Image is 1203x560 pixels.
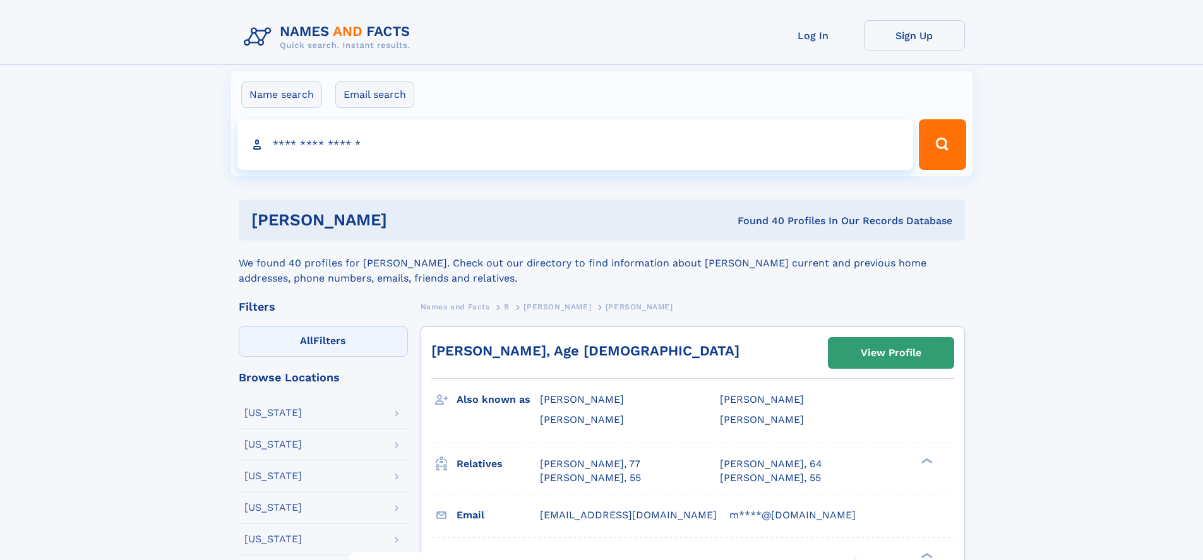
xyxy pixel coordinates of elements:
[237,119,914,170] input: search input
[457,453,540,475] h3: Relatives
[562,214,952,228] div: Found 40 Profiles In Our Records Database
[606,302,673,311] span: [PERSON_NAME]
[540,414,624,426] span: [PERSON_NAME]
[457,504,540,526] h3: Email
[244,503,302,513] div: [US_STATE]
[919,119,966,170] button: Search Button
[241,81,322,108] label: Name search
[251,212,563,228] h1: [PERSON_NAME]
[504,299,510,314] a: B
[431,343,739,359] a: [PERSON_NAME], Age [DEMOGRAPHIC_DATA]
[239,372,408,383] div: Browse Locations
[918,551,933,559] div: ❯
[239,241,965,286] div: We found 40 profiles for [PERSON_NAME]. Check out our directory to find information about [PERSON...
[504,302,510,311] span: B
[524,299,591,314] a: [PERSON_NAME]
[524,302,591,311] span: [PERSON_NAME]
[457,389,540,410] h3: Also known as
[239,20,421,54] img: Logo Names and Facts
[244,534,302,544] div: [US_STATE]
[300,335,313,347] span: All
[335,81,414,108] label: Email search
[540,457,640,471] a: [PERSON_NAME], 77
[720,414,804,426] span: [PERSON_NAME]
[861,338,921,367] div: View Profile
[244,408,302,418] div: [US_STATE]
[720,471,821,485] a: [PERSON_NAME], 55
[540,471,641,485] a: [PERSON_NAME], 55
[763,20,864,51] a: Log In
[244,471,302,481] div: [US_STATE]
[720,457,822,471] a: [PERSON_NAME], 64
[540,393,624,405] span: [PERSON_NAME]
[540,509,717,521] span: [EMAIL_ADDRESS][DOMAIN_NAME]
[720,393,804,405] span: [PERSON_NAME]
[421,299,490,314] a: Names and Facts
[864,20,965,51] a: Sign Up
[244,439,302,450] div: [US_STATE]
[239,326,408,357] label: Filters
[829,338,954,368] a: View Profile
[918,456,933,465] div: ❯
[239,301,408,313] div: Filters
